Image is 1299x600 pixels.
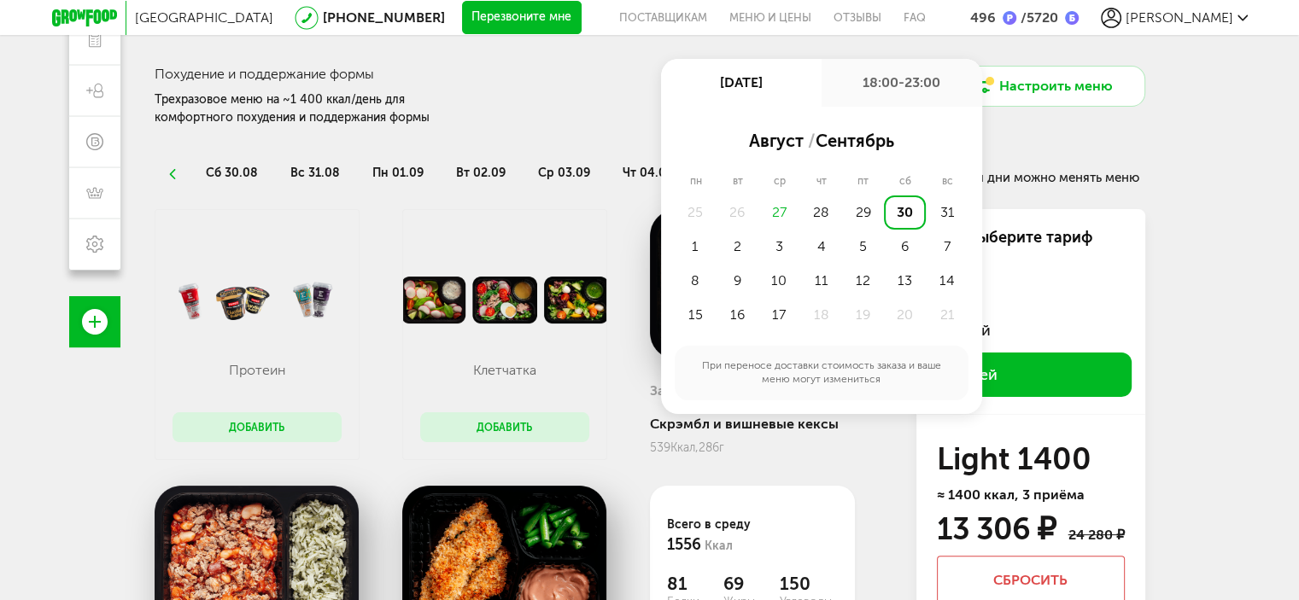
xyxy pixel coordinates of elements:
div: 7 [926,230,968,264]
div: 28 [800,195,842,230]
span: Ккал, [670,440,699,455]
div: 13 [884,264,926,298]
div: 5 [842,230,884,264]
button: Перезвоните мне [462,1,582,35]
div: 13 306 ₽ [937,516,1056,543]
div: 19 [842,298,884,332]
div: 3 [758,230,800,264]
span: 81 [667,574,723,594]
span: ср 03.09 [537,166,589,180]
button: Добавить [420,412,589,442]
div: 496 [970,9,996,26]
div: 29 [842,195,884,230]
img: big_n9l4KMbTDapZjgR7.png [650,209,855,359]
div: 24 280 ₽ [1068,527,1125,543]
div: 25 [675,195,717,230]
div: 30 [884,195,926,230]
span: 1556 [667,535,701,554]
img: bonus_b.cdccf46.png [1065,11,1079,25]
div: 539 286 [650,440,855,455]
span: чт 04.09 [622,166,672,180]
div: 27 [758,195,800,230]
span: ≈ 1400 ккал, 3 приёма [937,486,1085,503]
div: сб [884,175,927,189]
span: / [1021,9,1027,26]
span: вт 02.09 [455,166,505,180]
div: пн [675,175,717,189]
span: 150 [780,574,836,594]
div: 26 [717,195,758,230]
div: 18:00-23:00 [822,59,982,107]
button: Добавить [173,412,342,442]
div: 11 [800,264,842,298]
span: г [719,440,724,455]
button: Настроить меню [940,66,1145,107]
span: пн 01.09 [372,166,423,180]
div: Скрэмбл и вишневые кексы [650,416,855,432]
div: 6 [884,230,926,264]
div: 10 [758,264,800,298]
div: 18 [800,298,842,332]
div: 31 [926,195,968,230]
div: В эти дни можно менять меню [921,172,1139,184]
span: / [808,131,816,151]
div: 16 [717,298,758,332]
div: вт [717,175,758,189]
div: 1 [675,230,717,264]
h3: Завтрак [650,382,704,399]
span: 69 [723,574,780,594]
div: 20 [884,298,926,332]
div: 2 [717,230,758,264]
span: сентябрь [816,131,894,151]
div: 14 [926,264,968,298]
div: Всего в среду [667,516,838,556]
div: ср [758,175,801,189]
div: [DATE] [661,59,822,107]
div: 8 [675,264,717,298]
div: 21 [926,298,968,332]
div: 5720 [1016,9,1058,26]
div: При переносе доставки стоимость заказа и ваше меню могут измениться [675,346,968,400]
h3: Light 1400 [937,446,1125,473]
div: 17 [758,298,800,332]
div: 4 [800,230,842,264]
span: [GEOGRAPHIC_DATA] [135,9,273,26]
span: Ккал [705,539,733,553]
div: 12 [842,264,884,298]
a: [PHONE_NUMBER] [323,9,445,26]
div: чт [801,175,842,189]
p: Клетчатка [436,362,571,378]
img: bonus_p.2f9b352.png [1003,11,1016,25]
div: вс [927,175,968,189]
span: сб 30.08 [205,166,257,180]
span: вс 31.08 [290,166,339,180]
p: Протеин [189,362,324,378]
span: август [749,131,804,151]
div: Выберите тариф [930,226,1132,248]
h3: Похудение и поддержание формы [155,66,683,82]
div: 9 [717,264,758,298]
span: [PERSON_NAME] [1126,9,1233,26]
div: Трехразовое меню на ~1 400 ккал/день для комфортного похудения и поддержания формы [155,90,483,126]
div: 15 [675,298,717,332]
div: пт [842,175,884,189]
